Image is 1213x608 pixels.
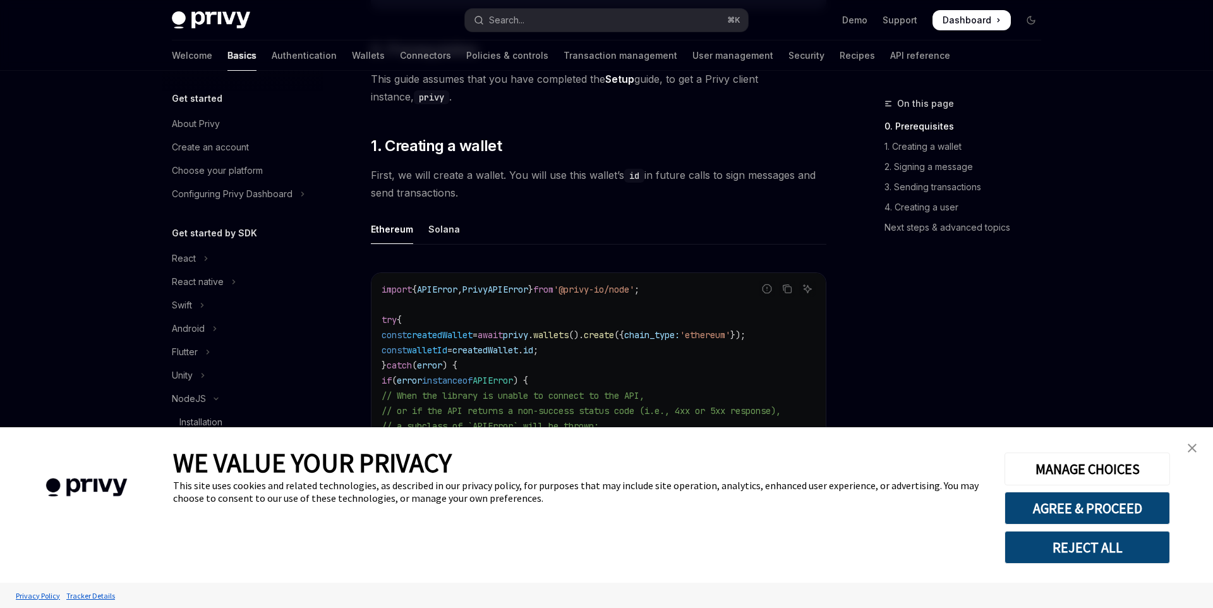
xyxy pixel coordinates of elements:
a: Connectors [400,40,451,71]
span: // a subclass of `APIError` will be thrown: [382,420,599,432]
span: '@privy-io/node' [553,284,634,295]
span: error [417,360,442,371]
code: privy [414,90,449,104]
span: (). [569,329,584,341]
a: Recipes [840,40,875,71]
button: Toggle Android section [162,317,323,340]
a: Demo [842,14,867,27]
span: if [382,375,392,386]
a: API reference [890,40,950,71]
div: Unity [172,368,193,383]
img: dark logo [172,11,250,29]
div: Android [172,321,205,336]
a: 3. Sending transactions [884,177,1051,197]
a: Tracker Details [63,585,118,607]
button: Toggle NodeJS section [162,387,323,410]
button: Toggle React section [162,247,323,270]
a: Choose your platform [162,159,323,182]
a: Support [883,14,917,27]
span: create [584,329,614,341]
div: NodeJS [172,391,206,406]
span: ⌘ K [727,15,740,25]
span: WE VALUE YOUR PRIVACY [173,446,452,479]
div: React [172,251,196,266]
img: company logo [19,460,154,515]
a: Next steps & advanced topics [884,217,1051,238]
span: First, we will create a wallet. You will use this wallet’s in future calls to sign messages and s... [371,166,826,202]
span: walletId [407,344,447,356]
span: ; [533,344,538,356]
a: 1. Creating a wallet [884,137,1051,157]
span: = [473,329,478,341]
button: Toggle dark mode [1021,10,1041,30]
span: APIError [417,284,457,295]
div: Configuring Privy Dashboard [172,186,293,202]
span: wallets [533,329,569,341]
a: Welcome [172,40,212,71]
button: Toggle Unity section [162,364,323,387]
span: , [457,284,462,295]
div: Solana [428,214,460,244]
span: ) { [513,375,528,386]
span: { [412,284,417,295]
div: Search... [489,13,524,28]
span: PrivyAPIError [462,284,528,295]
span: // When the library is unable to connect to the API, [382,390,644,401]
h5: Get started by SDK [172,226,257,241]
div: Installation [179,415,222,430]
div: Ethereum [371,214,413,244]
a: About Privy [162,112,323,135]
a: Authentication [272,40,337,71]
span: const [382,344,407,356]
a: User management [692,40,773,71]
span: . [518,344,523,356]
div: About Privy [172,116,220,131]
div: Choose your platform [172,163,263,178]
button: Toggle Configuring Privy Dashboard section [162,183,323,205]
div: Flutter [172,344,198,360]
div: React native [172,274,224,289]
button: Report incorrect code [759,281,775,297]
span: // or if the API returns a non-success status code (i.e., 4xx or 5xx response), [382,405,781,416]
span: On this page [897,96,954,111]
button: MANAGE CHOICES [1005,453,1170,485]
button: AGREE & PROCEED [1005,492,1170,525]
span: APIError [473,375,513,386]
span: privy [503,329,528,341]
img: close banner [1188,444,1197,453]
span: 1. Creating a wallet [371,136,502,156]
button: Ask AI [799,281,816,297]
span: ( [412,360,417,371]
a: 4. Creating a user [884,197,1051,217]
span: }); [730,329,745,341]
a: Basics [227,40,256,71]
div: Swift [172,298,192,313]
a: Security [788,40,824,71]
span: instanceof [422,375,473,386]
a: Create an account [162,136,323,159]
a: Setup [605,73,634,86]
span: createdWallet [407,329,473,341]
button: Open search [465,9,748,32]
a: Policies & controls [466,40,548,71]
span: import [382,284,412,295]
span: { [397,314,402,325]
span: createdWallet [452,344,518,356]
span: This guide assumes that you have completed the guide, to get a Privy client instance, . [371,70,826,106]
span: Dashboard [943,14,991,27]
span: ( [392,375,397,386]
span: ) { [442,360,457,371]
span: try [382,314,397,325]
button: REJECT ALL [1005,531,1170,564]
span: = [447,344,452,356]
span: 'ethereum' [680,329,730,341]
span: } [382,360,387,371]
a: Installation [162,411,323,434]
button: Toggle React native section [162,271,323,293]
span: await [478,329,503,341]
h5: Get started [172,91,222,106]
a: 2. Signing a message [884,157,1051,177]
span: error [397,375,422,386]
span: chain_type: [624,329,680,341]
span: ; [634,284,639,295]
